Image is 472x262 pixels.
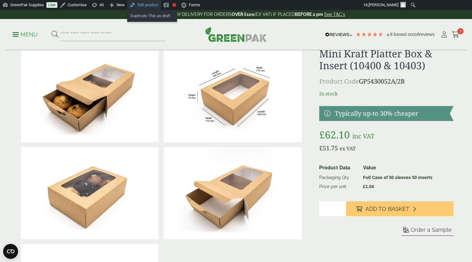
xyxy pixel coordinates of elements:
[365,206,409,212] span: Add to Basket
[319,128,350,141] bdi: 62.10
[340,145,356,152] span: ex VAT
[21,50,159,142] img: 5430052A Mini Kraft Platter & Insert With Muffins
[46,2,57,8] a: Live
[319,77,454,86] p: GP5430052A/2B
[411,226,452,233] span: Order a Sample
[363,175,432,180] strong: Full Case of 50 sleeves 50 inserts
[319,144,338,152] bdi: 51.75
[452,30,460,39] a: 3
[317,182,361,191] td: Price per unit
[346,201,454,216] button: Add to Basket
[363,184,374,189] bdi: 1.04
[12,31,38,38] p: Menu
[164,147,301,239] img: 5430052A Mini Kraft Platter & Insert Open
[352,132,374,140] span: inc VAT
[127,12,137,17] strong: FREE
[319,90,454,97] p: In stock
[413,32,419,37] span: 216
[360,163,451,173] th: Value
[319,128,325,141] span: £
[164,50,301,142] img: Platter_mini
[440,32,448,38] i: My Account
[205,27,267,42] img: GreenPak Supplies
[324,12,345,17] a: See T&C's
[172,3,176,7] div: Focus keyphrase not set
[419,32,435,37] span: reviews
[319,144,323,152] span: £
[457,28,464,34] span: 3
[12,31,38,37] a: Menu
[394,32,413,37] span: Based on
[319,48,454,72] h1: Mini Kraft Platter Box & Insert (10400 & 10403)
[368,2,398,7] span: [PERSON_NAME]
[402,226,454,236] button: Order a Sample
[317,173,361,182] td: Packaging Qty
[387,32,394,37] span: 4.8
[317,163,361,173] th: Product Data
[295,12,323,17] strong: BEFORE 2 pm
[21,147,159,239] img: 5430052A Mini Kraft Platter & Insert With Muffins V2
[452,32,460,38] i: Cart
[127,12,177,20] a: Duplicate This as draft
[325,32,352,37] img: REVIEWS.io
[319,77,359,85] span: Product Code
[3,244,18,259] button: Open CMP widget
[355,32,383,37] div: 4.79 Stars
[363,184,365,189] span: £
[232,12,254,17] strong: OVER £100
